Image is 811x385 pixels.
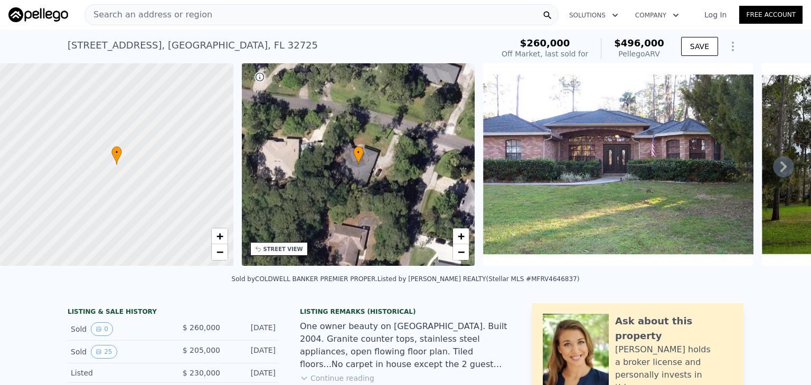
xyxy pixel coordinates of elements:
div: Off Market, last sold for [502,49,588,59]
span: $ 230,000 [183,369,220,377]
button: Show Options [722,36,743,57]
div: [DATE] [229,368,276,378]
span: $496,000 [614,37,664,49]
div: [STREET_ADDRESS] , [GEOGRAPHIC_DATA] , FL 32725 [68,38,318,53]
img: Pellego [8,7,68,22]
button: Solutions [561,6,627,25]
span: • [353,148,364,157]
a: Zoom in [453,228,469,244]
div: Pellego ARV [614,49,664,59]
div: Sold [71,345,165,359]
span: Search an address or region [85,8,212,21]
div: Listed [71,368,165,378]
button: View historical data [91,345,117,359]
div: • [111,146,122,165]
div: Listed by [PERSON_NAME] REALTY (Stellar MLS #MFRV4646837) [378,275,580,283]
span: − [216,245,223,258]
div: STREET VIEW [263,245,303,253]
span: + [216,229,223,243]
div: LISTING & SALE HISTORY [68,307,279,318]
div: • [353,146,364,165]
button: View historical data [91,322,113,336]
span: $ 260,000 [183,323,220,332]
a: Log In [692,9,739,20]
div: Sold [71,322,165,336]
a: Zoom in [212,228,228,244]
div: Sold by COLDWELL BANKER PREMIER PROPER . [232,275,378,283]
div: Listing Remarks (Historical) [300,307,511,316]
span: − [458,245,465,258]
button: Company [627,6,687,25]
button: SAVE [681,37,718,56]
span: • [111,148,122,157]
div: Ask about this property [615,314,733,343]
a: Zoom out [453,244,469,260]
button: Continue reading [300,373,374,383]
div: [DATE] [229,322,276,336]
div: One owner beauty on [GEOGRAPHIC_DATA]. Built 2004. Granite counter tops, stainless steel applianc... [300,320,511,371]
span: $260,000 [520,37,570,49]
a: Free Account [739,6,803,24]
div: [DATE] [229,345,276,359]
img: Sale: 83159216 Parcel: 23395649 [483,63,753,266]
a: Zoom out [212,244,228,260]
span: $ 205,000 [183,346,220,354]
span: + [458,229,465,243]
